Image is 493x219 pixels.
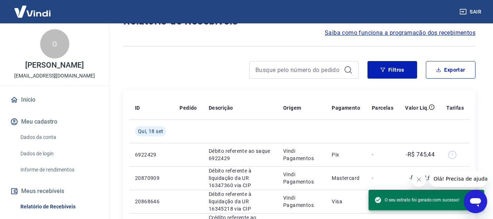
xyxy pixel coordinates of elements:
p: [PERSON_NAME] [25,61,84,69]
div: G [40,29,69,58]
span: O seu extrato foi gerado com sucesso! [374,196,459,204]
p: Pedido [180,104,197,112]
a: Início [9,92,100,108]
p: Vindi Pagamentos [283,194,320,209]
input: Busque pelo número do pedido [255,64,341,75]
p: ID [135,104,140,112]
p: 6922429 [135,151,168,158]
p: Parcelas [372,104,393,112]
p: 20870909 [135,174,168,182]
p: Débito referente à liquidação da UR 16345218 via CIP [209,190,271,212]
p: -R$ 22,68 [409,174,435,182]
span: Olá! Precisa de ajuda? [4,5,61,11]
p: Débito referente à liquidação da UR 16347360 via CIP [209,167,271,189]
p: Visa [332,198,360,205]
p: - [372,151,393,158]
span: Qui, 18 set [138,128,163,135]
p: -R$ 745,44 [406,150,435,159]
p: Pagamento [332,104,360,112]
button: Meu cadastro [9,114,100,130]
p: Mastercard [332,174,360,182]
p: [EMAIL_ADDRESS][DOMAIN_NAME] [14,72,95,80]
p: Descrição [209,104,233,112]
p: Valor Líq. [405,104,429,112]
a: Saiba como funciona a programação dos recebimentos [325,29,475,37]
button: Exportar [426,61,475,79]
p: Pix [332,151,360,158]
p: Origem [283,104,301,112]
button: Sair [458,5,484,19]
a: Relatório de Recebíveis [18,199,100,214]
iframe: Mensagem da empresa [429,171,487,187]
a: Dados da conta [18,130,100,145]
p: - [372,174,393,182]
p: Vindi Pagamentos [283,147,320,162]
iframe: Botão para abrir a janela de mensagens [464,190,487,213]
button: Filtros [367,61,417,79]
p: Débito referente ao saque 6922429 [209,147,271,162]
button: Meus recebíveis [9,183,100,199]
a: Dados de login [18,146,100,161]
a: Informe de rendimentos [18,162,100,177]
p: Tarifas [446,104,464,112]
p: 20868646 [135,198,168,205]
img: Vindi [9,0,56,23]
p: Vindi Pagamentos [283,171,320,185]
iframe: Fechar mensagem [412,172,426,187]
